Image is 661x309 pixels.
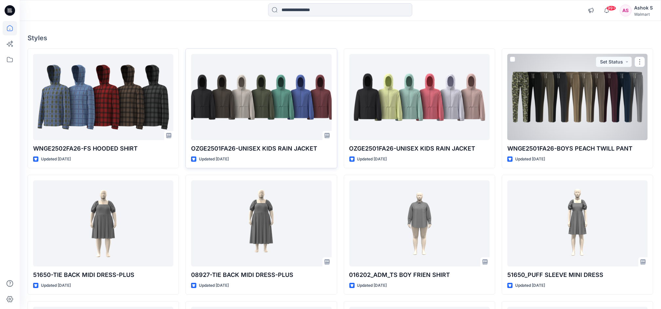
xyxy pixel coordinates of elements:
[507,144,648,153] p: WNGE2501FA26-BOYS PEACH TWILL PANT
[357,156,387,163] p: Updated [DATE]
[515,156,545,163] p: Updated [DATE]
[41,282,71,289] p: Updated [DATE]
[634,4,653,12] div: Ashok S
[199,282,229,289] p: Updated [DATE]
[507,54,648,140] a: WNGE2501FA26-BOYS PEACH TWILL PANT
[515,282,545,289] p: Updated [DATE]
[357,282,387,289] p: Updated [DATE]
[199,156,229,163] p: Updated [DATE]
[349,270,490,280] p: 016202_ADM_TS BOY FRIEN SHIRT
[28,34,653,42] h4: Styles
[33,270,173,280] p: 51650-TIE BACK MIDI DRESS-PLUS
[620,5,632,16] div: AS
[33,144,173,153] p: WNGE2502FA26-FS HOODED SHIRT
[191,180,331,266] a: 08927-TIE BACK MIDI DRESS-PLUS
[349,180,490,266] a: 016202_ADM_TS BOY FRIEN SHIRT
[634,12,653,17] div: Walmart
[349,54,490,140] a: OZGE2501FA26-UNISEX KIDS RAIN JACKET
[191,270,331,280] p: 08927-TIE BACK MIDI DRESS-PLUS
[191,144,331,153] p: OZGE2501FA26-UNISEX KIDS RAIN JACKET
[507,270,648,280] p: 51650_PUFF SLEEVE MINI DRESS
[507,180,648,266] a: 51650_PUFF SLEEVE MINI DRESS
[33,54,173,140] a: WNGE2502FA26-FS HOODED SHIRT
[606,6,616,11] span: 99+
[41,156,71,163] p: Updated [DATE]
[33,180,173,266] a: 51650-TIE BACK MIDI DRESS-PLUS
[191,54,331,140] a: OZGE2501FA26-UNISEX KIDS RAIN JACKET
[349,144,490,153] p: OZGE2501FA26-UNISEX KIDS RAIN JACKET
